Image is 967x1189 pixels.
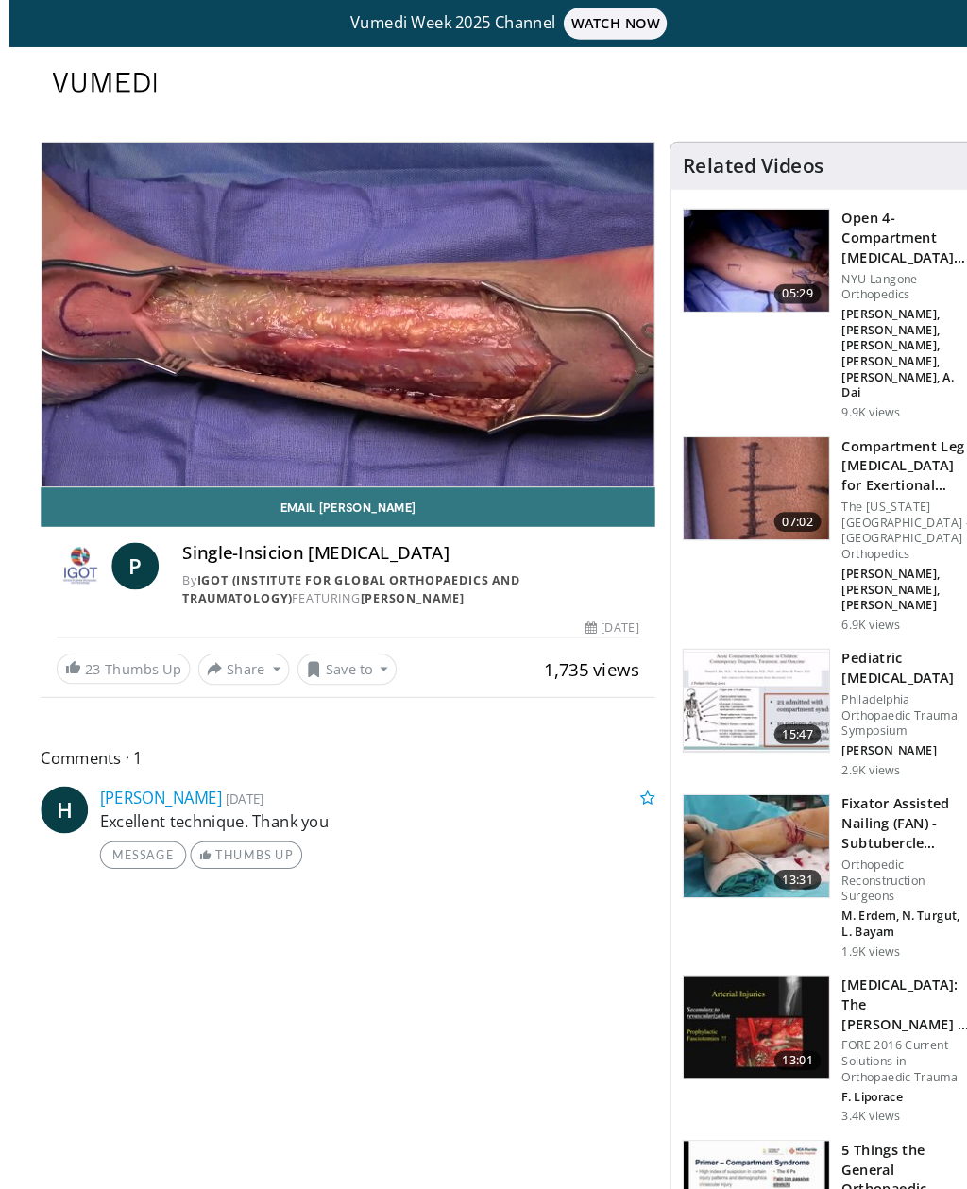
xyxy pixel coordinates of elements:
[800,714,925,729] p: [PERSON_NAME]
[648,938,788,1036] img: 07578182-0862-46ce-a5eb-fb94b00da5d8.150x105_q85_crop-smart_upscale.jpg
[735,696,780,715] span: 15:47
[647,763,925,922] a: 13:31 Fixator Assisted Nailing (FAN) - Subtubercle [MEDICAL_DATA], Surgical Tec… Orthopedic Recon...
[45,521,91,567] img: IGOT (Institute for Global Orthopaedics and Traumatology)
[800,997,925,1043] p: FORE 2016 Current Solutions in Orthopaedic Trauma
[73,634,88,652] span: 23
[800,733,856,748] p: 2.9K views
[800,907,856,922] p: 1.9K views
[208,759,245,776] small: [DATE]
[800,873,925,903] p: M. Erdem, N. Turgut, L. Bayam
[800,1046,925,1062] p: F. Liporace
[735,492,780,511] span: 07:02
[647,623,925,748] a: 15:47 Pediatric [MEDICAL_DATA] Philadelphia Orthopaedic Trauma Symposium [PERSON_NAME] 2.9K views
[648,764,788,862] img: e071edbb-ea24-493e-93e4-473a830f7230.150x105_q85_crop-smart_upscale.jpg
[800,389,856,404] p: 9.9K views
[166,550,605,584] div: By FEATURING
[735,836,780,855] span: 13:31
[648,201,788,299] img: 7e7fcedb-39e2-4d21-920e-6c2ee15a62fc.jpg.150x105_q85_crop-smart_upscale.jpg
[30,8,937,38] a: Vumedi Week 2025 ChannelWATCH NOW
[648,624,788,722] img: 9a421967-a875-4fb4-aa2f-1ffe3d472be9.150x105_q85_crop-smart_upscale.jpg
[87,778,620,801] p: Excellent technique. Thank you
[554,595,605,612] div: [DATE]
[166,550,491,583] a: IGOT (Institute for Global Orthopaedics and Traumatology)
[277,628,373,658] button: Save to
[800,419,925,476] h3: Compartment Leg [MEDICAL_DATA] for Exertional [MEDICAL_DATA] in a …
[800,824,925,869] p: Orthopedic Reconstruction Surgeons
[800,937,925,994] h3: [MEDICAL_DATA]: The [PERSON_NAME] of our Existence. How to stay out of…
[800,480,925,540] p: The [US_STATE][GEOGRAPHIC_DATA] - [GEOGRAPHIC_DATA] Orthopedics
[800,1065,856,1080] p: 3.4K views
[174,808,280,835] a: Thumbs Up
[647,200,925,404] a: 05:29 Open 4-Compartment [MEDICAL_DATA] for Chronic Exertional Compartment Syn… NYU Langone Ortho...
[30,468,620,506] a: Email [PERSON_NAME]
[30,716,620,740] span: Comments 1
[800,1096,925,1152] h3: 5 Things the General Orthopaedic Surgeon Cannot Miss On-Call - Trauma
[800,1156,925,1186] p: Eastern Orthopaedic Association (EOA)
[800,763,925,820] h3: Fixator Assisted Nailing (FAN) - Subtubercle [MEDICAL_DATA], Surgical Tec…
[800,200,925,257] h3: Open 4-Compartment [MEDICAL_DATA] for Chronic Exertional Compartment Syn…
[647,148,783,171] h4: Related Videos
[45,628,174,657] a: 23 Thumbs Up
[735,1168,780,1187] span: 09:25
[647,937,925,1080] a: 13:01 [MEDICAL_DATA]: The [PERSON_NAME] of our Existence. How to stay out of… FORE 2016 Current S...
[87,808,170,835] a: Message
[800,623,925,661] h3: Pediatric [MEDICAL_DATA]
[533,8,633,38] span: WATCH NOW
[87,756,204,777] a: [PERSON_NAME]
[800,295,925,385] p: [PERSON_NAME], [PERSON_NAME], [PERSON_NAME], [PERSON_NAME], [PERSON_NAME], A. Dai
[800,544,925,589] p: [PERSON_NAME], [PERSON_NAME], [PERSON_NAME]
[31,137,619,467] video-js: Video Player
[181,628,269,658] button: Share
[42,70,142,89] img: VuMedi Logo
[648,420,788,518] img: fbdf67ab-6eb5-4ac7-a79d-d283a7f84a1d.150x105_q85_crop-smart_upscale.jpg
[735,1010,780,1028] span: 13:01
[800,665,925,710] p: Philadelphia Orthopaedic Trauma Symposium
[30,756,76,801] a: H
[735,273,780,292] span: 05:29
[166,521,605,542] h4: Single-Insicion [MEDICAL_DATA]
[337,567,437,583] a: [PERSON_NAME]
[800,593,856,608] p: 6.9K views
[647,419,925,608] a: 07:02 Compartment Leg [MEDICAL_DATA] for Exertional [MEDICAL_DATA] in a … The [US_STATE][GEOGRAPH...
[800,261,925,291] p: NYU Langone Orthopedics
[514,632,605,654] span: 1,735 views
[98,521,144,567] a: P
